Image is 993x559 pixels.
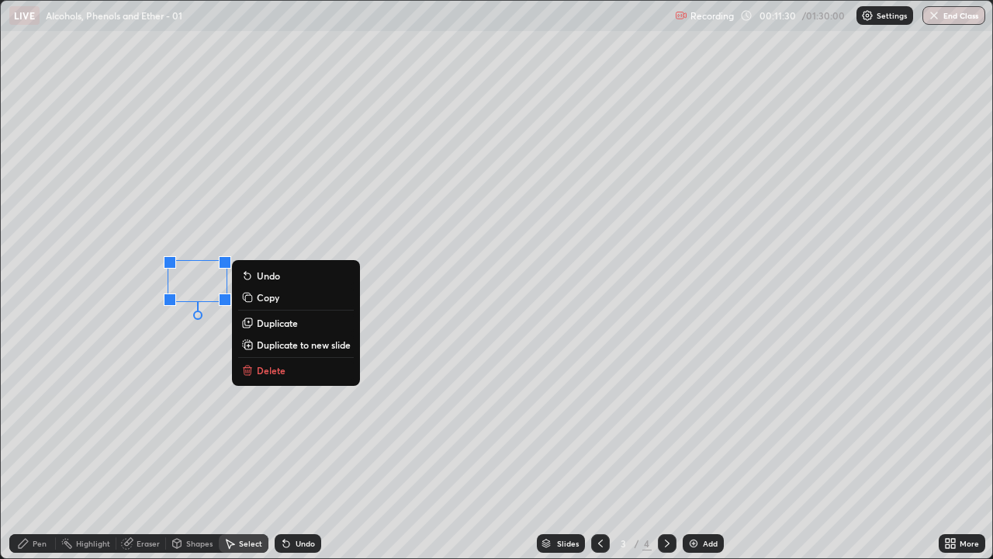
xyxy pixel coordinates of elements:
p: LIVE [14,9,35,22]
button: Duplicate to new slide [238,335,354,354]
button: Undo [238,266,354,285]
button: Duplicate [238,314,354,332]
img: class-settings-icons [861,9,874,22]
div: / [635,539,639,548]
img: end-class-cross [928,9,940,22]
p: Copy [257,291,279,304]
p: Alcohols, Phenols and Ether - 01 [46,9,182,22]
div: Shapes [186,540,213,547]
p: Undo [257,269,280,282]
p: Delete [257,364,285,377]
p: Duplicate to new slide [257,339,351,351]
div: Highlight [76,540,110,547]
div: Eraser [137,540,160,547]
button: Copy [238,288,354,307]
div: More [960,540,979,547]
div: Undo [296,540,315,547]
div: 4 [642,536,652,550]
img: recording.375f2c34.svg [675,9,687,22]
div: Select [239,540,262,547]
div: 3 [616,539,631,548]
p: Duplicate [257,317,298,329]
img: add-slide-button [687,537,700,550]
div: Slides [557,540,579,547]
button: Delete [238,361,354,380]
p: Settings [877,12,907,19]
p: Recording [690,10,734,22]
button: End Class [922,6,985,25]
div: Pen [33,540,47,547]
div: Add [703,540,718,547]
